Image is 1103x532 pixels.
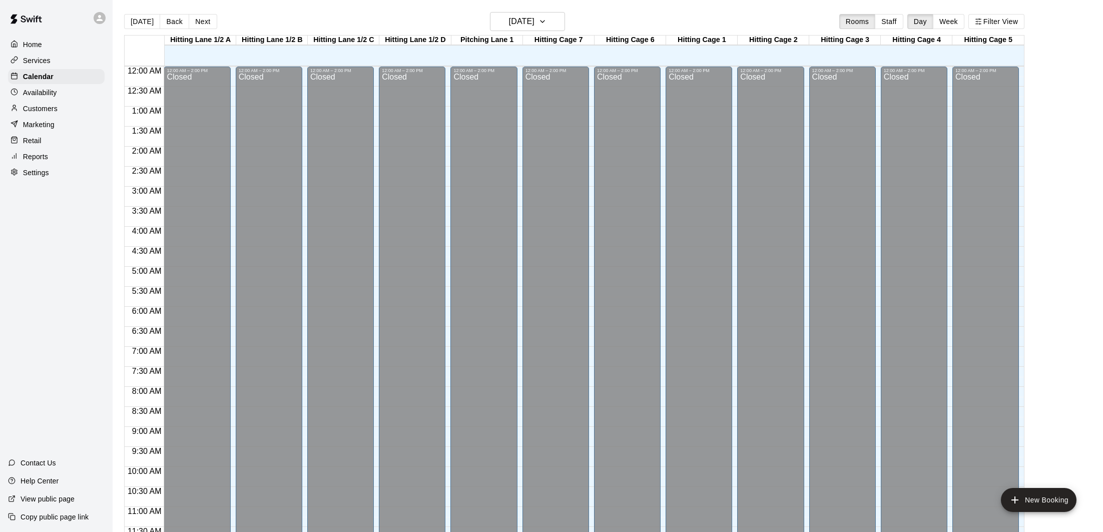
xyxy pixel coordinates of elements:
[160,14,189,29] button: Back
[952,36,1024,45] div: Hitting Cage 5
[8,37,105,52] a: Home
[130,107,164,115] span: 1:00 AM
[453,68,514,73] div: 12:00 AM – 2:00 PM
[1001,488,1076,512] button: add
[130,287,164,295] span: 5:30 AM
[8,85,105,100] a: Availability
[130,427,164,435] span: 9:00 AM
[23,104,58,114] p: Customers
[167,68,227,73] div: 12:00 AM – 2:00 PM
[379,36,451,45] div: Hitting Lane 1/2 D
[130,167,164,175] span: 2:30 AM
[8,101,105,116] a: Customers
[669,68,729,73] div: 12:00 AM – 2:00 PM
[165,36,236,45] div: Hitting Lane 1/2 A
[595,36,666,45] div: Hitting Cage 6
[525,68,586,73] div: 12:00 AM – 2:00 PM
[597,68,658,73] div: 12:00 AM – 2:00 PM
[130,227,164,235] span: 4:00 AM
[8,133,105,148] a: Retail
[124,14,160,29] button: [DATE]
[933,14,964,29] button: Week
[8,165,105,180] a: Settings
[881,36,952,45] div: Hitting Cage 4
[451,36,523,45] div: Pitching Lane 1
[239,68,299,73] div: 12:00 AM – 2:00 PM
[125,87,164,95] span: 12:30 AM
[130,447,164,455] span: 9:30 AM
[130,407,164,415] span: 8:30 AM
[738,36,809,45] div: Hitting Cage 2
[809,36,881,45] div: Hitting Cage 3
[23,120,55,130] p: Marketing
[523,36,595,45] div: Hitting Cage 7
[23,56,51,66] p: Services
[236,36,308,45] div: Hitting Lane 1/2 B
[130,327,164,335] span: 6:30 AM
[8,53,105,68] a: Services
[23,152,48,162] p: Reports
[23,40,42,50] p: Home
[125,507,164,515] span: 11:00 AM
[666,36,738,45] div: Hitting Cage 1
[189,14,217,29] button: Next
[907,14,933,29] button: Day
[130,207,164,215] span: 3:30 AM
[130,367,164,375] span: 7:30 AM
[125,487,164,495] span: 10:30 AM
[308,36,379,45] div: Hitting Lane 1/2 C
[955,68,1016,73] div: 12:00 AM – 2:00 PM
[490,12,565,31] button: [DATE]
[310,68,371,73] div: 12:00 AM – 2:00 PM
[23,72,54,82] p: Calendar
[130,267,164,275] span: 5:00 AM
[130,387,164,395] span: 8:00 AM
[509,15,534,29] h6: [DATE]
[23,88,57,98] p: Availability
[130,127,164,135] span: 1:30 AM
[23,136,42,146] p: Retail
[968,14,1024,29] button: Filter View
[130,307,164,315] span: 6:00 AM
[812,68,873,73] div: 12:00 AM – 2:00 PM
[130,347,164,355] span: 7:00 AM
[875,14,903,29] button: Staff
[125,467,164,475] span: 10:00 AM
[21,512,89,522] p: Copy public page link
[23,168,49,178] p: Settings
[8,69,105,84] a: Calendar
[884,68,944,73] div: 12:00 AM – 2:00 PM
[382,68,442,73] div: 12:00 AM – 2:00 PM
[21,458,56,468] p: Contact Us
[839,14,875,29] button: Rooms
[130,147,164,155] span: 2:00 AM
[8,149,105,164] a: Reports
[130,187,164,195] span: 3:00 AM
[130,247,164,255] span: 4:30 AM
[21,494,75,504] p: View public page
[21,476,59,486] p: Help Center
[125,67,164,75] span: 12:00 AM
[8,117,105,132] a: Marketing
[740,68,801,73] div: 12:00 AM – 2:00 PM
